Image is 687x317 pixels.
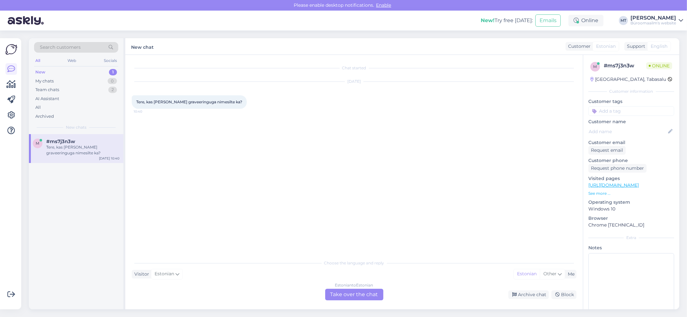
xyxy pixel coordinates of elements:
div: Choose the language and reply [132,260,576,266]
p: See more ... [588,191,674,196]
label: New chat [131,42,154,51]
div: Archive chat [508,290,549,299]
input: Add name [589,128,667,135]
span: m [36,141,40,146]
span: English [651,43,667,50]
a: [URL][DOMAIN_NAME] [588,182,639,188]
div: [DATE] [132,79,576,84]
div: Büroomaailm's website [630,21,676,26]
p: Operating system [588,199,674,206]
div: All [35,104,41,111]
p: Browser [588,215,674,222]
div: Extra [588,235,674,241]
div: Support [624,43,645,50]
span: Online [646,62,672,69]
p: Windows 10 [588,206,674,212]
p: Chrome [TECHNICAL_ID] [588,222,674,228]
span: #ms7j3n3w [46,139,75,144]
div: Estonian [514,269,540,279]
span: m [593,64,597,69]
div: Online [568,15,603,26]
a: [PERSON_NAME]Büroomaailm's website [630,15,683,26]
b: New! [481,17,495,23]
div: Archived [35,113,54,120]
p: Customer name [588,118,674,125]
div: Block [551,290,576,299]
div: Try free [DATE]: [481,17,533,24]
div: 0 [108,78,117,84]
span: New chats [66,124,86,130]
span: Estonian [596,43,616,50]
div: # ms7j3n3w [604,62,646,70]
div: All [34,56,41,65]
div: Tere, kas [PERSON_NAME] graveeringuga nimesilte ka? [46,144,120,156]
div: [DATE] 10:40 [99,156,120,161]
div: Me [565,271,575,278]
span: Estonian [155,270,174,278]
p: Notes [588,244,674,251]
div: 2 [108,87,117,93]
img: Askly Logo [5,43,17,56]
div: AI Assistant [35,96,59,102]
div: MT [619,16,628,25]
div: Customer information [588,89,674,94]
div: 1 [109,69,117,75]
p: Customer email [588,139,674,146]
div: Web [67,56,78,65]
p: Visited pages [588,175,674,182]
div: Request email [588,146,626,155]
input: Add a tag [588,106,674,116]
div: Estonian to Estonian [335,282,373,288]
div: Chat started [132,65,576,71]
div: [GEOGRAPHIC_DATA], Tabasalu [590,76,666,83]
span: 10:40 [134,109,158,114]
div: Visitor [132,271,149,278]
div: Socials [103,56,118,65]
div: Team chats [35,87,59,93]
span: Tere, kas [PERSON_NAME] graveeringuga nimesilte ka? [136,99,242,104]
p: Customer tags [588,98,674,105]
div: Customer [566,43,591,50]
div: Request phone number [588,164,647,173]
button: Emails [535,14,561,27]
span: Enable [374,2,393,8]
div: Take over the chat [325,289,383,300]
span: Other [543,271,557,277]
p: Customer phone [588,157,674,164]
div: My chats [35,78,54,84]
div: New [35,69,45,75]
span: Search customers [40,44,81,51]
div: [PERSON_NAME] [630,15,676,21]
